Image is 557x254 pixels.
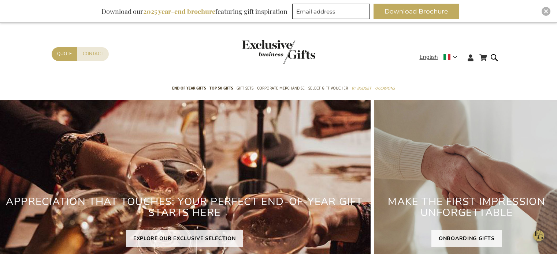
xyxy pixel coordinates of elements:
a: Quote [52,47,77,61]
span: English [420,53,438,61]
button: Download Brochure [374,4,459,19]
div: Close [542,7,550,16]
a: Contact [77,47,109,61]
span: TOP 50 Gifts [209,84,233,92]
input: Email address [292,4,370,19]
span: Gift Sets [237,84,253,92]
span: End of year gifts [172,84,206,92]
img: Close [544,9,548,14]
a: store logo [242,40,279,64]
a: TOP 50 Gifts [209,80,233,98]
b: 2025 year-end brochure [143,7,215,16]
a: Gift Sets [237,80,253,98]
a: By Budget [352,80,371,98]
div: Download our featuring gift inspiration [98,4,291,19]
a: EXPLORE OUR EXCLUSIVE SELECTION [126,230,243,247]
span: By Budget [352,84,371,92]
a: End of year gifts [172,80,206,98]
a: Corporate Merchandise [257,80,305,98]
span: Select Gift Voucher [308,84,348,92]
img: Exclusive Business gifts logo [242,40,315,64]
form: marketing offers and promotions [292,4,372,21]
a: Select Gift Voucher [308,80,348,98]
span: Corporate Merchandise [257,84,305,92]
a: ONBOARDING GIFTS [431,230,502,247]
span: Occasions [375,84,395,92]
a: Occasions [375,80,395,98]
